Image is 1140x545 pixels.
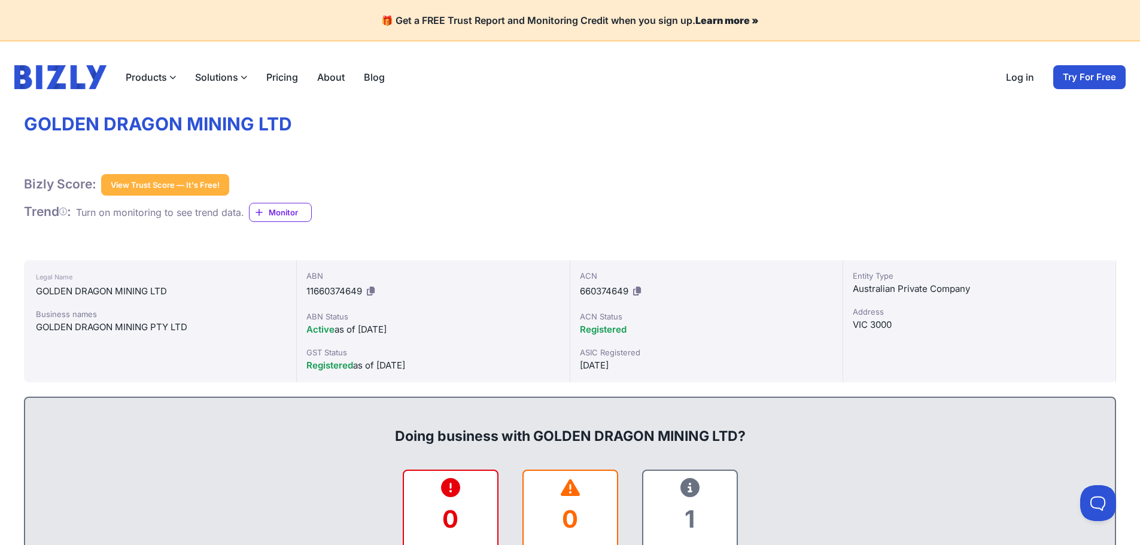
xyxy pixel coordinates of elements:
[580,310,833,322] div: ACN Status
[24,113,1116,136] h1: GOLDEN DRAGON MINING LTD
[364,70,385,84] a: Blog
[414,495,488,543] div: 0
[853,318,1106,332] div: VIC 3000
[580,270,833,282] div: ACN
[36,320,284,334] div: GOLDEN DRAGON MINING PTY LTD
[126,70,176,84] button: Products
[24,204,71,220] h1: Trend :
[580,346,833,358] div: ASIC Registered
[306,360,353,371] span: Registered
[36,308,284,320] div: Business names
[306,324,335,335] span: Active
[306,358,560,373] div: as of [DATE]
[195,70,247,84] button: Solutions
[1053,65,1126,89] a: Try For Free
[306,346,560,358] div: GST Status
[306,285,362,297] span: 11660374649
[853,282,1106,296] div: Australian Private Company
[853,306,1106,318] div: Address
[266,70,298,84] a: Pricing
[101,174,229,196] button: View Trust Score — It's Free!
[1080,485,1116,521] iframe: Toggle Customer Support
[24,176,96,192] h1: Bizly Score:
[249,203,312,222] a: Monitor
[36,270,284,284] div: Legal Name
[306,322,560,337] div: as of [DATE]
[580,324,627,335] span: Registered
[695,14,759,26] a: Learn more »
[653,495,727,543] div: 1
[853,270,1106,282] div: Entity Type
[269,206,311,218] span: Monitor
[580,358,833,373] div: [DATE]
[580,285,628,297] span: 660374649
[317,70,345,84] a: About
[306,270,560,282] div: ABN
[1006,70,1034,84] a: Log in
[37,407,1103,446] div: Doing business with GOLDEN DRAGON MINING LTD?
[36,284,284,299] div: GOLDEN DRAGON MINING LTD
[306,310,560,322] div: ABN Status
[533,495,607,543] div: 0
[76,205,244,220] div: Turn on monitoring to see trend data.
[14,14,1126,26] h4: 🎁 Get a FREE Trust Report and Monitoring Credit when you sign up.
